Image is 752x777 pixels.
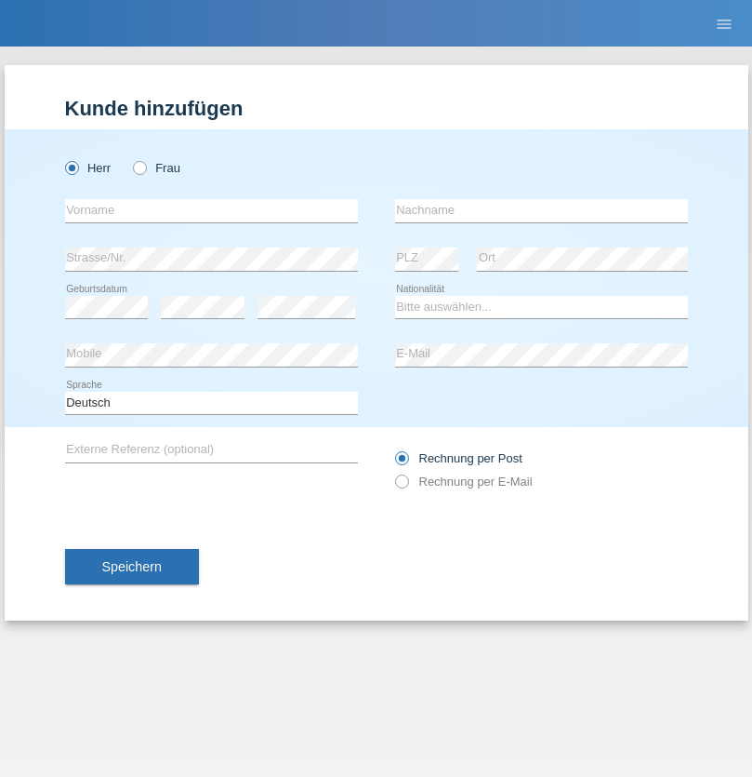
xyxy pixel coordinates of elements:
[133,161,145,173] input: Frau
[395,451,522,465] label: Rechnung per Post
[395,451,407,475] input: Rechnung per Post
[395,475,533,489] label: Rechnung per E-Mail
[395,475,407,498] input: Rechnung per E-Mail
[65,161,112,175] label: Herr
[65,549,199,584] button: Speichern
[65,161,77,173] input: Herr
[133,161,180,175] label: Frau
[715,15,733,33] i: menu
[102,559,162,574] span: Speichern
[65,97,688,120] h1: Kunde hinzufügen
[706,18,743,29] a: menu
